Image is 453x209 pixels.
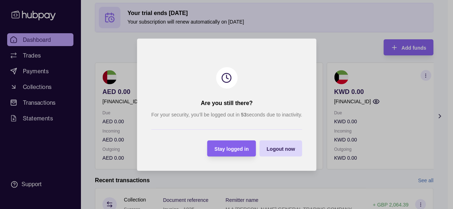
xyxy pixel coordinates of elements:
[266,146,295,151] span: Logout now
[241,112,246,118] strong: 53
[201,99,252,107] h2: Are you still there?
[151,111,302,119] p: For your security, you’ll be logged out in seconds due to inactivity.
[207,140,256,156] button: Stay logged in
[214,146,249,151] span: Stay logged in
[259,140,302,156] button: Logout now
